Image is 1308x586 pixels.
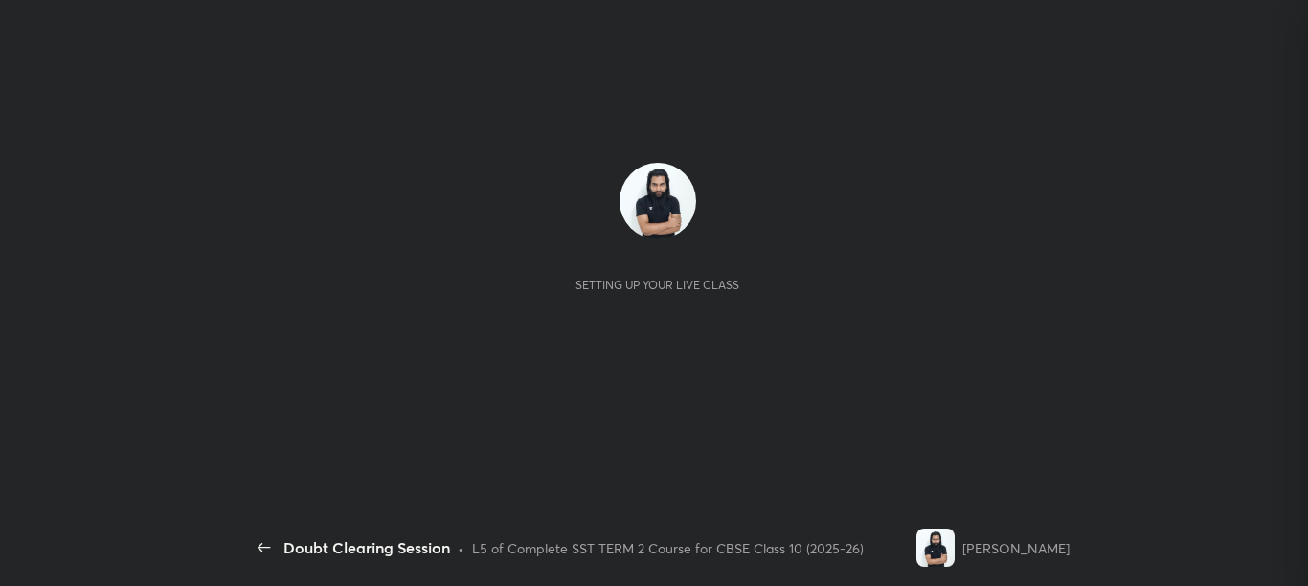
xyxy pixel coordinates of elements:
div: • [458,538,464,558]
div: Setting up your live class [575,278,739,292]
div: L5 of Complete SST TERM 2 Course for CBSE Class 10 (2025-26) [472,538,864,558]
div: [PERSON_NAME] [962,538,1070,558]
img: 0ff201b69d314e6aaef8e932575912d6.jpg [916,529,955,567]
img: 0ff201b69d314e6aaef8e932575912d6.jpg [620,163,696,239]
div: Doubt Clearing Session [283,536,450,559]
